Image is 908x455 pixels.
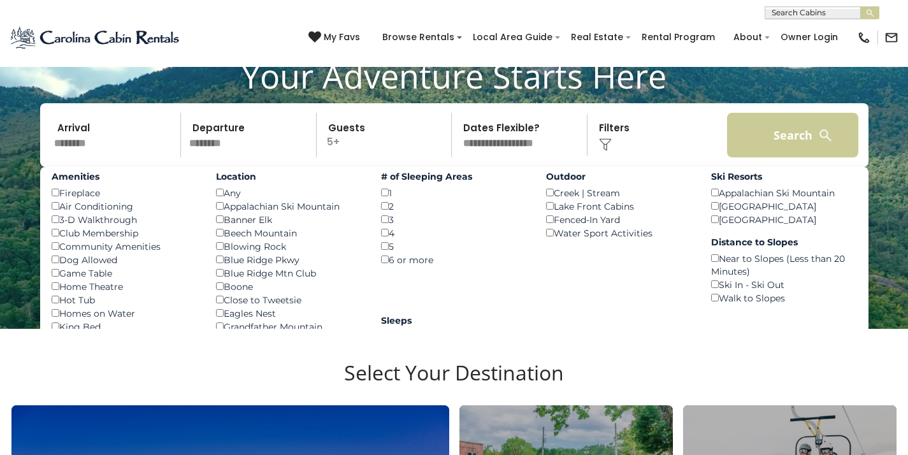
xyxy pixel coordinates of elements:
div: 3-D Walkthrough [52,213,198,226]
div: Club Membership [52,226,198,240]
div: 4 [381,226,527,240]
div: Hot Tub [52,293,198,307]
label: Location [216,170,362,183]
div: Homes on Water [52,307,198,320]
label: Distance to Slopes [711,236,857,249]
div: Any [216,186,362,199]
div: Creek | Stream [546,186,692,199]
div: 3 [381,213,527,226]
label: # of Sleeping Areas [381,170,527,183]
a: Rental Program [635,27,721,47]
p: 5+ [321,113,452,157]
div: Blue Ridge Pkwy [216,253,362,266]
div: Appalachian Ski Mountain [711,186,857,199]
div: 5 [381,240,527,253]
img: phone-regular-black.png [857,31,871,45]
label: Amenities [52,170,198,183]
div: Water Sport Activities [546,226,692,240]
img: mail-regular-black.png [884,31,898,45]
div: Appalachian Ski Mountain [216,199,362,213]
label: Outdoor [546,170,692,183]
div: Beech Mountain [216,226,362,240]
div: Home Theatre [52,280,198,293]
label: Sleeps [381,314,527,327]
div: 6 or more [381,253,527,266]
label: Ski Resorts [711,170,857,183]
div: Close to Tweetsie [216,293,362,307]
div: Blue Ridge Mtn Club [216,266,362,280]
div: King Bed [52,320,198,333]
div: Ski In - Ski Out [711,278,857,291]
h1: Your Adventure Starts Here [10,56,898,96]
div: Game Table [52,266,198,280]
div: Walk to Slopes [711,291,857,305]
button: Search [727,113,859,157]
div: Fireplace [52,186,198,199]
div: Blowing Rock [216,240,362,253]
a: Browse Rentals [376,27,461,47]
a: Local Area Guide [466,27,559,47]
img: search-regular-white.png [818,127,833,143]
a: About [727,27,768,47]
div: [GEOGRAPHIC_DATA] [711,213,857,226]
div: Fenced-In Yard [546,213,692,226]
a: Real Estate [565,27,630,47]
div: Eagles Nest [216,307,362,320]
div: Grandfather Mountain [216,320,362,333]
a: Owner Login [774,27,844,47]
img: filter--v1.png [599,138,612,151]
div: Community Amenities [52,240,198,253]
span: My Favs [324,31,360,44]
h3: Select Your Destination [10,361,898,405]
div: Dog Allowed [52,253,198,266]
a: My Favs [308,31,363,45]
div: 1 [381,186,527,199]
div: Banner Elk [216,213,362,226]
div: Boone [216,280,362,293]
div: [GEOGRAPHIC_DATA] [711,199,857,213]
div: 2 [381,199,527,213]
div: Lake Front Cabins [546,199,692,213]
div: Near to Slopes (Less than 20 Minutes) [711,252,857,278]
img: Blue-2.png [10,25,182,50]
div: Air Conditioning [52,199,198,213]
